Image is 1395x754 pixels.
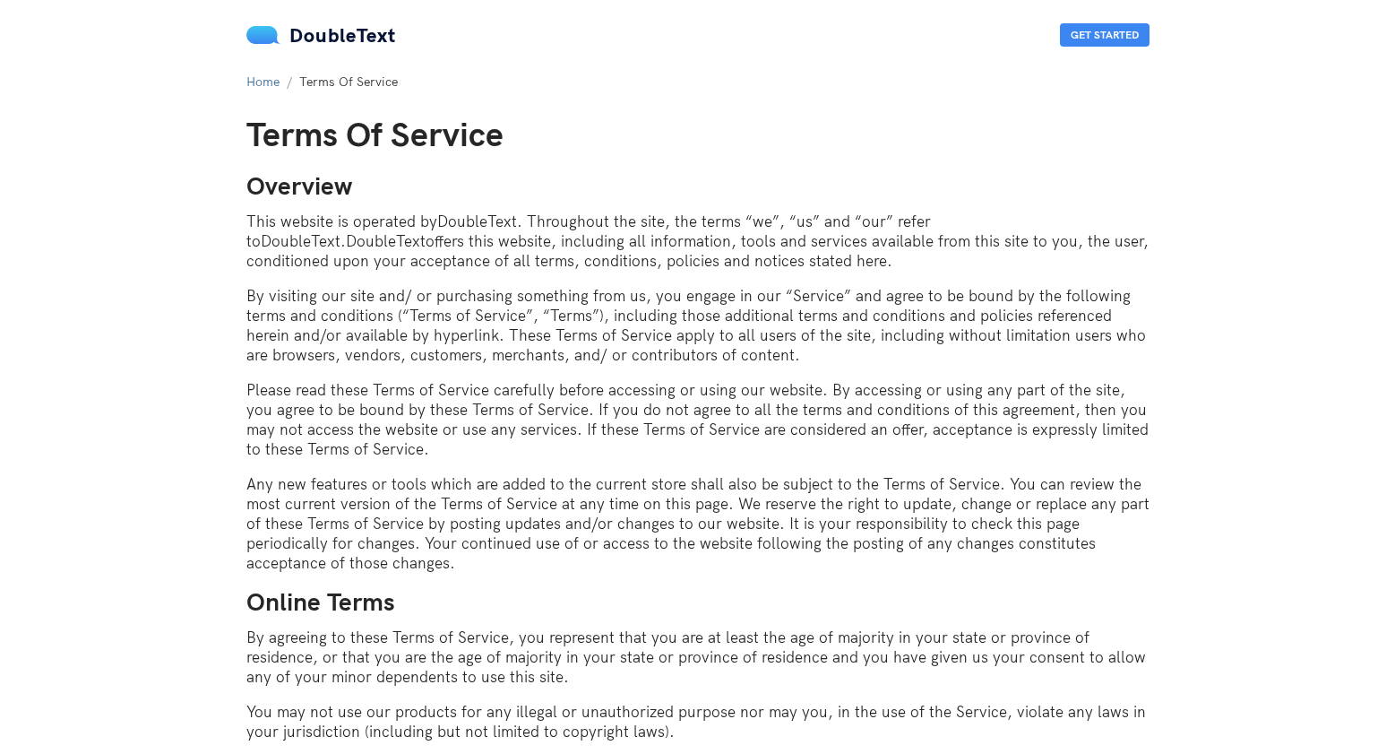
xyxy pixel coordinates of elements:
a: DoubleText [246,22,396,48]
p: Any new features or tools which are added to the current store shall also be subject to the Terms... [246,474,1150,573]
button: Get Started [1060,23,1150,47]
img: mS3x8y1f88AAAAABJRU5ErkJggg== [246,26,280,44]
p: By visiting our site and/ or purchasing something from us, you engage in our “Service” and agree ... [246,286,1150,365]
span: / [287,74,292,90]
h4: Overview [246,172,1150,199]
a: Home [246,74,280,90]
span: DoubleText [289,22,396,48]
p: Please read these Terms of Service carefully before accessing or using our website. By accessing ... [246,380,1150,459]
p: By agreeing to these Terms of Service, you represent that you are at least the age of majority in... [246,628,1150,687]
span: Terms Of Service [299,74,398,90]
h1: Terms Of Service [246,113,1150,155]
h4: Online Terms [246,588,1150,615]
p: This website is operated by DoubleText . Throughout the site, the terms “we”, “us” and “our” refe... [246,212,1150,271]
p: You may not use our products for any illegal or unauthorized purpose nor may you, in the use of t... [246,702,1150,741]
